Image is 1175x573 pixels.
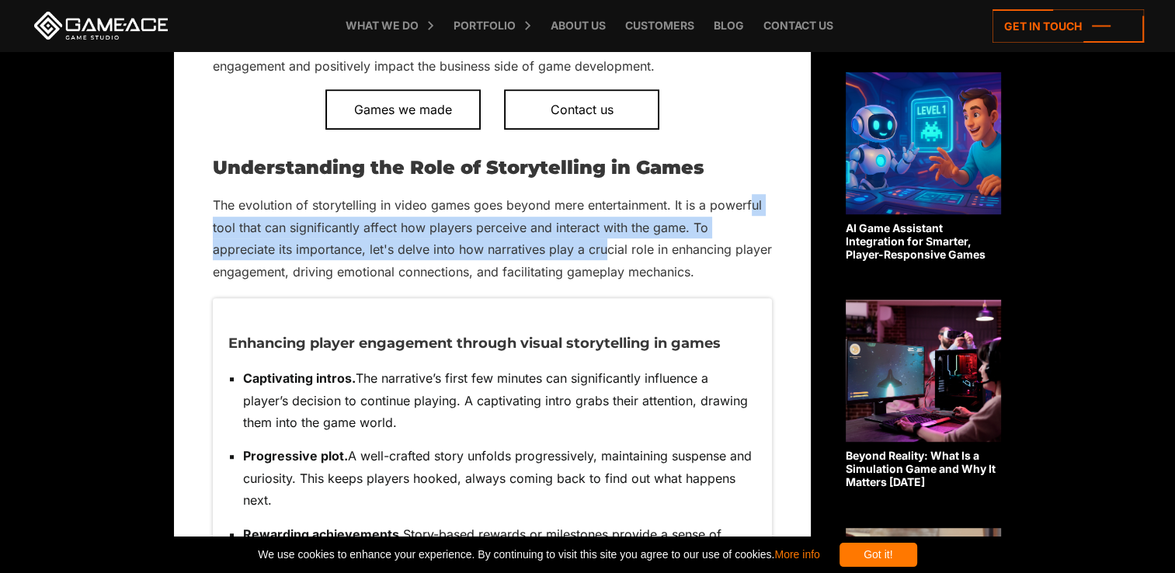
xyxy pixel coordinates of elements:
a: More info [774,548,819,561]
img: Related [846,300,1001,442]
img: Related [846,72,1001,214]
strong: Captivating intros. [243,370,356,386]
a: Get in touch [992,9,1144,43]
p: A well-crafted story unfolds progressively, maintaining suspense and curiosity. This keeps player... [243,445,756,511]
p: Story-based rewards or milestones provide a sense of accomplishment and motivate players to conti... [243,523,756,568]
strong: Progressive plot. [243,448,348,464]
p: The narrative’s first few minutes can significantly influence a player’s decision to continue pla... [243,367,756,433]
strong: Rewarding achievements. [243,526,403,542]
a: Beyond Reality: What Is a Simulation Game and Why It Matters [DATE] [846,300,1001,488]
h2: Understanding the Role of Storytelling in Games [213,158,772,178]
div: Got it! [840,543,917,567]
a: Games we made [325,89,481,130]
p: The evolution of storytelling in video games goes beyond mere entertainment. It is a powerful too... [213,194,772,283]
a: Contact us [504,89,659,130]
span: We use cookies to enhance your experience. By continuing to visit this site you agree to our use ... [258,543,819,567]
h3: Enhancing player engagement through visual storytelling in games [228,336,756,352]
a: AI Game Assistant Integration for Smarter, Player-Responsive Games [846,72,1001,261]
